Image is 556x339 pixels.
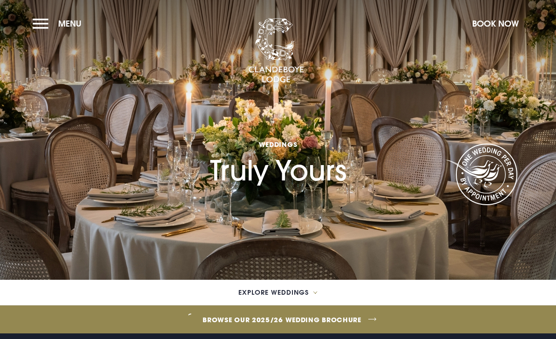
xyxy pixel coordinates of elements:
[210,97,346,187] h1: Truly Yours
[33,14,86,34] button: Menu
[468,14,523,34] button: Book Now
[238,289,309,296] span: Explore Weddings
[210,140,346,149] span: Weddings
[58,18,81,29] span: Menu
[248,18,304,83] img: Clandeboye Lodge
